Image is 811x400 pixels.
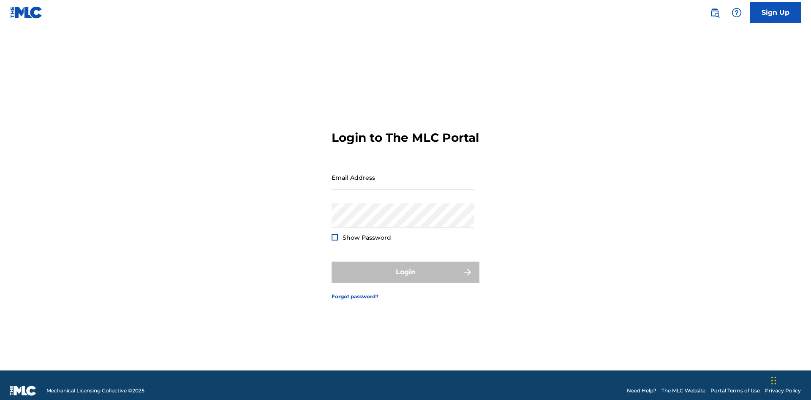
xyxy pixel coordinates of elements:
[46,387,144,395] span: Mechanical Licensing Collective © 2025
[771,368,776,393] div: Drag
[661,387,705,395] a: The MLC Website
[765,387,801,395] a: Privacy Policy
[728,4,745,21] div: Help
[710,8,720,18] img: search
[332,293,378,300] a: Forgot password?
[706,4,723,21] a: Public Search
[10,6,43,19] img: MLC Logo
[710,387,760,395] a: Portal Terms of Use
[732,8,742,18] img: help
[750,2,801,23] a: Sign Up
[332,130,479,145] h3: Login to The MLC Portal
[10,386,36,396] img: logo
[343,234,391,241] span: Show Password
[769,359,811,400] iframe: Chat Widget
[627,387,656,395] a: Need Help?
